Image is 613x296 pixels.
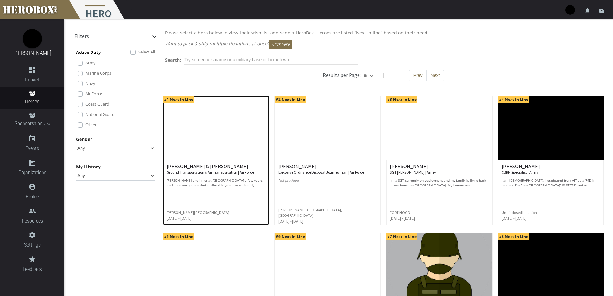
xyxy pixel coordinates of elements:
[13,50,51,56] a: [PERSON_NAME]
[498,233,529,240] span: #8 Next In Line
[585,8,590,14] i: notifications
[498,96,529,103] span: #4 Next In Line
[386,96,417,103] span: #3 Next In Line
[165,40,602,49] p: Want to pack & ship multiple donations at once?
[390,216,415,221] small: [DATE] - [DATE]
[275,233,306,240] span: #6 Next In Line
[163,96,269,225] a: #1 Next In Line [PERSON_NAME] & [PERSON_NAME] Ground Transportation & Air Transportation | Air Fo...
[85,70,111,77] label: Marine Corps
[399,72,401,78] span: |
[167,210,229,215] small: [PERSON_NAME][GEOGRAPHIC_DATA]
[278,219,303,224] small: [DATE] - [DATE]
[278,207,342,218] small: [PERSON_NAME][GEOGRAPHIC_DATA], [GEOGRAPHIC_DATA]
[23,29,42,48] img: image
[184,55,358,65] input: Try someone's name or a military base or hometown
[76,49,101,56] p: Active Duty
[85,100,109,108] label: Coast Guard
[85,59,96,66] label: Army
[278,178,377,188] p: Not provided
[599,8,605,14] i: email
[278,164,377,175] h6: [PERSON_NAME]
[163,233,194,240] span: #5 Next In Line
[386,233,417,240] span: #7 Next In Line
[502,164,600,175] h6: [PERSON_NAME]
[138,48,155,55] label: Select All
[382,72,385,78] span: |
[275,96,306,103] span: #2 Next In Line
[502,210,537,215] small: Undisclosed Location
[85,111,115,118] label: National Guard
[409,70,427,81] button: Prev
[390,164,488,175] h6: [PERSON_NAME]
[323,72,361,78] h6: Results per Page:
[167,216,192,221] small: [DATE] - [DATE]
[85,90,102,97] label: Air Force
[167,178,265,188] p: [PERSON_NAME] and I met at [GEOGRAPHIC_DATA] a few years back, and we got married earlier this ye...
[502,216,527,221] small: [DATE] - [DATE]
[390,210,410,215] small: FORT HOOD
[76,163,101,170] label: My History
[167,170,254,175] small: Ground Transportation & Air Transportation | Air Force
[390,170,436,175] small: SGT [PERSON_NAME] | Army
[274,96,381,225] a: #2 Next In Line [PERSON_NAME] Explosive Ordnance Disposal Journeyman | Air Force Not provided [PE...
[163,96,194,103] span: #1 Next In Line
[565,5,575,15] img: user-image
[165,29,602,36] p: Please select a hero below to view their wish list and send a HeroBox. Heroes are listed “Next in...
[278,170,364,175] small: Explosive Ordnance Disposal Journeyman | Air Force
[76,136,92,143] label: Gender
[386,96,492,225] a: #3 Next In Line [PERSON_NAME] SGT [PERSON_NAME] | Army I'm a SGT currently on deployment and my f...
[165,56,181,63] label: Search:
[85,121,97,128] label: Other
[390,178,488,188] p: I'm a SGT currently on deployment and my family is living back at our home on [GEOGRAPHIC_DATA]. ...
[498,96,604,225] a: #4 Next In Line [PERSON_NAME] CBRN Specialist | Army I am [DEMOGRAPHIC_DATA], I graduated from AI...
[74,33,89,39] h6: Filters
[85,80,95,87] label: Navy
[426,70,444,81] button: Next
[42,122,50,126] small: BETA
[167,164,265,175] h6: [PERSON_NAME] & [PERSON_NAME]
[502,178,600,188] p: I am [DEMOGRAPHIC_DATA], I graduated from AIT as a 74D in January. I’m from [GEOGRAPHIC_DATA][US_...
[502,170,538,175] small: CBRN Specialist | Army
[269,40,292,49] button: Click here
